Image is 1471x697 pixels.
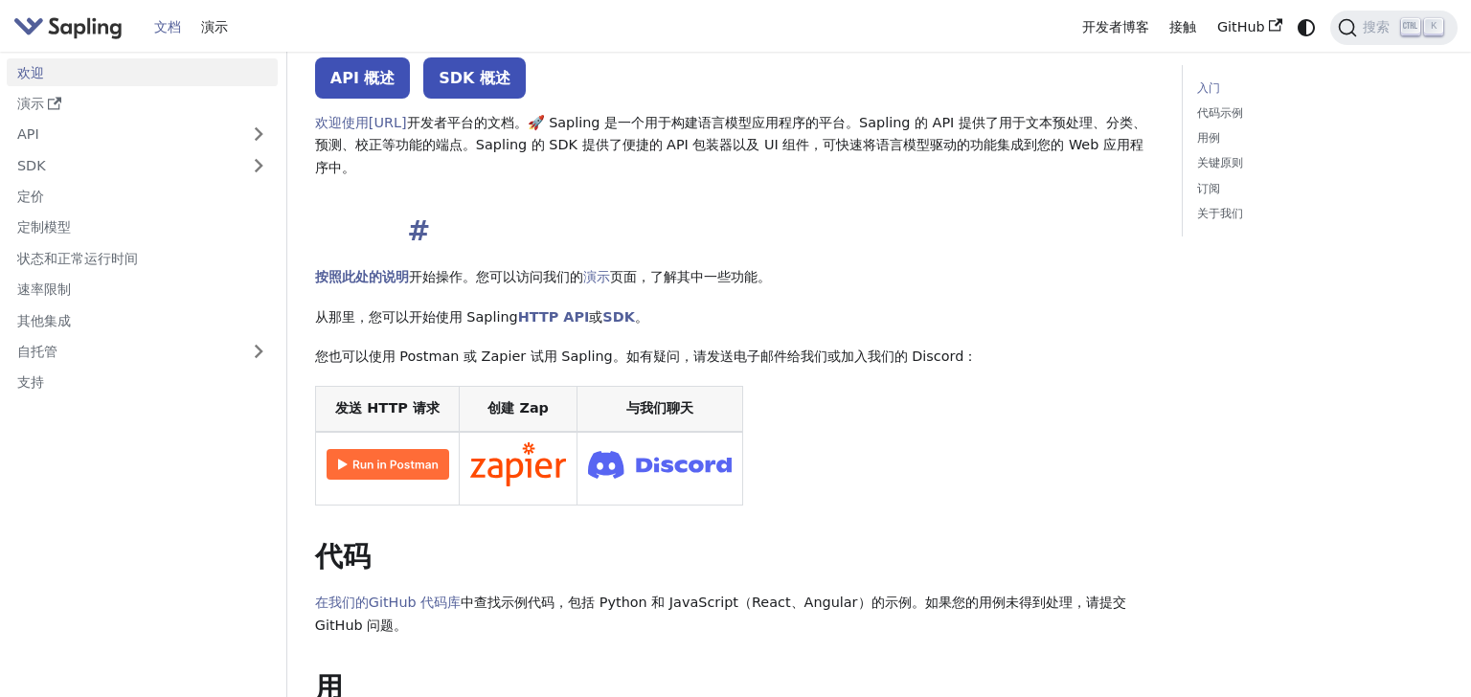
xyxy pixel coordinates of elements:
[1197,129,1437,147] a: 用例
[7,306,278,334] a: 其他集成
[1072,12,1160,42] a: 开发者博客
[335,400,440,416] font: 发送 HTTP 请求
[330,69,396,87] font: API 概述
[1197,154,1437,172] a: 关键原则
[17,313,71,328] font: 其他集成
[17,126,39,142] font: API
[461,595,554,610] font: 中查找示例代码
[1197,205,1437,223] a: 关于我们
[1197,207,1243,220] font: 关于我们
[239,151,278,179] button: 展开侧边栏类别“SDK”
[610,269,758,284] font: 页面，了解其中一些功能
[154,19,181,34] font: 文档
[1197,156,1243,169] font: 关键原则
[13,13,129,41] a: Sapling.ai
[583,269,610,284] a: 演示
[315,115,407,130] a: 欢迎使用[URL]
[13,13,123,41] img: Sapling.ai
[1197,79,1437,98] a: 入门
[315,595,461,610] a: 在我们的GitHub 代码库
[602,309,634,325] a: SDK
[7,183,278,211] a: 定价
[144,12,192,42] a: 文档
[635,309,648,325] font: 。
[589,309,602,325] font: 或
[315,269,409,284] a: 按照此处的说明
[17,96,44,111] font: 演示
[1197,106,1243,120] font: 代码示例
[17,251,138,266] font: 状态和正常运行时间
[1207,12,1292,42] a: GitHub
[239,121,278,148] button: 展开侧边栏类别“API”
[17,65,44,80] font: 欢迎
[1169,19,1196,34] font: 接触
[7,244,278,272] a: 状态和正常运行时间
[470,442,566,486] img: 在 Zapier 中连接
[407,115,514,130] font: 开发者平台的文档
[1217,19,1265,34] font: GitHub
[315,309,518,325] font: 从那里，您可以开始使用 Sapling
[17,219,71,235] font: 定制模型
[409,269,583,284] font: 开始操作。您可以访问我们的
[439,69,510,87] font: SDK 概述
[487,400,548,416] font: 创建 Zap
[400,214,430,247] a: 直接链接到“入门指南”
[191,12,238,42] a: 演示
[327,449,449,480] img: 在 Postman 中运行
[7,151,239,179] a: SDK
[1197,104,1437,123] a: 代码示例
[315,348,978,364] font: 您也可以使用 Postman 或 Zapier 试用 Sapling。如有疑问，请发送电子邮件给我们或加入我们的 Discord：
[7,90,278,118] a: 演示
[518,309,590,325] a: HTTP API
[1197,182,1220,195] font: 订阅
[7,58,278,86] a: 欢迎
[315,115,1146,176] font: 。🚀 Sapling 是一个用于构建语言模型应用程序的平台。Sapling 的 API 提供了用于文本预处理、分类、预测、校正等功能的端点。Sapling 的 SDK 提供了便捷的 API 包装...
[1197,180,1437,198] a: 订阅
[17,158,46,173] font: SDK
[1082,19,1149,34] font: 开发者博客
[7,369,278,396] a: 支持
[758,269,771,284] font: 。
[7,338,278,366] a: 自托管
[7,276,278,304] a: 速率限制
[7,121,239,148] a: API
[1424,18,1443,35] kbd: K
[17,189,44,204] font: 定价
[588,445,732,484] img: 加入 Discord
[1197,131,1220,145] font: 用例
[315,595,1126,633] font: ，包括 Python 和 JavaScript（React、Angular）的示例。如果您的用例未得到处理，请提交 GitHub 问题。
[1363,19,1390,34] font: 搜索
[1292,13,1320,41] button: 在暗模式和亮模式之间切换（当前为系统模式）
[1197,81,1220,95] font: 入门
[201,19,228,34] font: 演示
[7,214,278,241] a: 定制模型
[1330,11,1458,45] button: 搜索 (Ctrl+K)
[17,374,44,390] font: 支持
[315,57,411,99] a: API 概述
[17,281,71,297] font: 速率限制
[1159,12,1207,42] a: 接触
[423,57,526,99] a: SDK 概述
[17,344,57,359] font: 自托管
[626,400,693,416] font: 与我们聊天
[315,540,371,573] font: 代码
